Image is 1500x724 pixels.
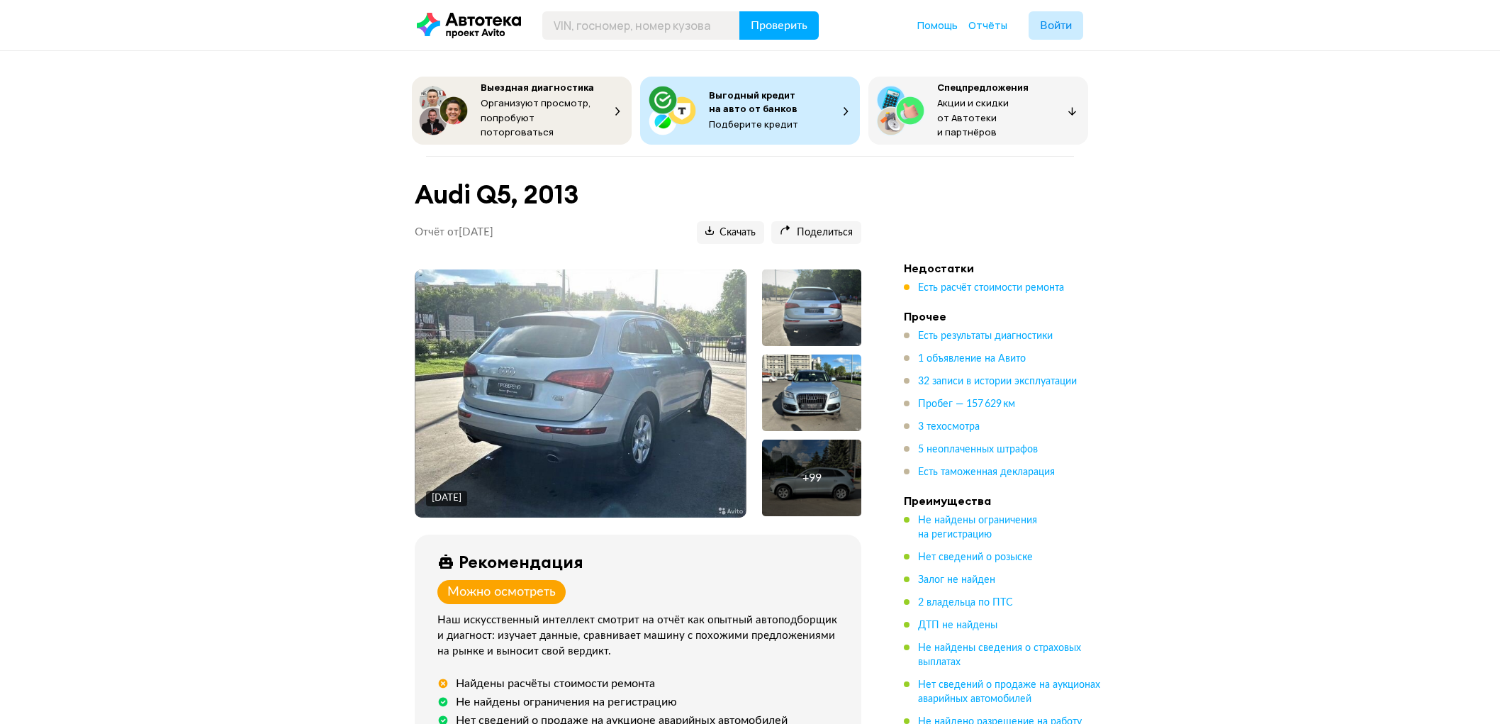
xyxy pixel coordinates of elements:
[918,467,1055,477] span: Есть таможенная декларация
[968,18,1007,32] span: Отчёты
[456,695,677,709] div: Не найдены ограничения на регистрацию
[456,676,655,691] div: Найдены расчёты стоимости ремонта
[918,643,1081,667] span: Не найдены сведения о страховых выплатах
[918,552,1033,562] span: Нет сведений о розыске
[412,77,632,145] button: Выездная диагностикаОрганизуют просмотр, попробуют поторговаться
[937,81,1029,94] span: Спецпредложения
[459,552,583,572] div: Рекомендация
[447,584,556,600] div: Можно осмотреть
[542,11,740,40] input: VIN, госномер, номер кузова
[918,331,1053,341] span: Есть результаты диагностики
[751,20,807,31] span: Проверить
[697,221,764,244] button: Скачать
[968,18,1007,33] a: Отчёты
[904,494,1102,508] h4: Преимущества
[780,226,853,240] span: Поделиться
[904,261,1102,275] h4: Недостатки
[415,179,861,210] h1: Audi Q5, 2013
[705,226,756,240] span: Скачать
[437,613,844,659] div: Наш искусственный интеллект смотрит на отчёт как опытный автоподборщик и диагност: изучает данные...
[937,96,1009,138] span: Акции и скидки от Автотеки и партнёров
[917,18,958,32] span: Помощь
[432,492,461,505] div: [DATE]
[918,283,1064,293] span: Есть расчёт стоимости ремонта
[917,18,958,33] a: Помощь
[918,399,1015,409] span: Пробег — 157 629 км
[918,354,1026,364] span: 1 объявление на Авито
[709,118,798,130] span: Подберите кредит
[481,96,591,138] span: Организуют просмотр, попробуют поторговаться
[739,11,819,40] button: Проверить
[918,620,997,630] span: ДТП не найдены
[481,81,594,94] span: Выездная диагностика
[640,77,860,145] button: Выгодный кредит на авто от банковПодберите кредит
[415,269,746,518] img: Main car
[918,516,1037,540] span: Не найдены ограничения на регистрацию
[918,598,1013,608] span: 2 владельца по ПТС
[918,445,1038,455] span: 5 неоплаченных штрафов
[918,575,995,585] span: Залог не найден
[918,680,1100,704] span: Нет сведений о продаже на аукционах аварийных автомобилей
[771,221,861,244] button: Поделиться
[802,471,822,485] div: + 99
[904,309,1102,323] h4: Прочее
[918,377,1077,386] span: 32 записи в истории эксплуатации
[918,422,980,432] span: 3 техосмотра
[1029,11,1083,40] button: Войти
[868,77,1088,145] button: СпецпредложенияАкции и скидки от Автотеки и партнёров
[1040,20,1072,31] span: Войти
[415,225,493,240] p: Отчёт от [DATE]
[709,89,797,115] span: Выгодный кредит на авто от банков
